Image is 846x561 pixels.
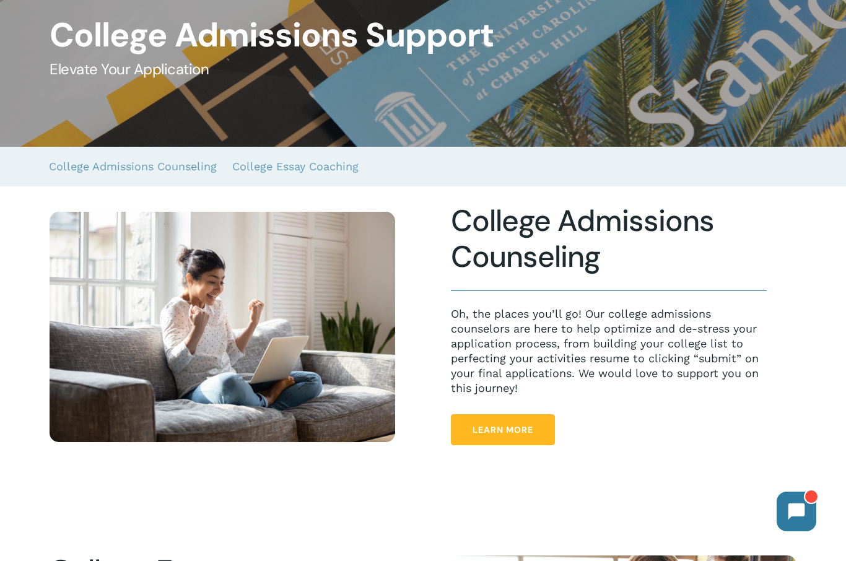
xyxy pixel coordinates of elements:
[50,59,796,79] h5: Elevate Your Application
[451,203,767,275] h2: College Admissions Counseling
[49,147,217,186] a: College Admissions Counseling
[232,147,359,186] a: College Essay Coaching
[50,15,796,55] h1: College Admissions Support
[473,424,533,436] span: Learn More
[50,212,395,442] img: Overjoyed,Millennial,Indian,Girl,Sit,On,Couch,At,Home,Feel
[451,307,767,396] p: Oh, the places you’ll go! Our college admissions counselors are here to help optimize and de-stre...
[451,414,555,445] a: Learn More
[764,479,829,544] iframe: Chatbot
